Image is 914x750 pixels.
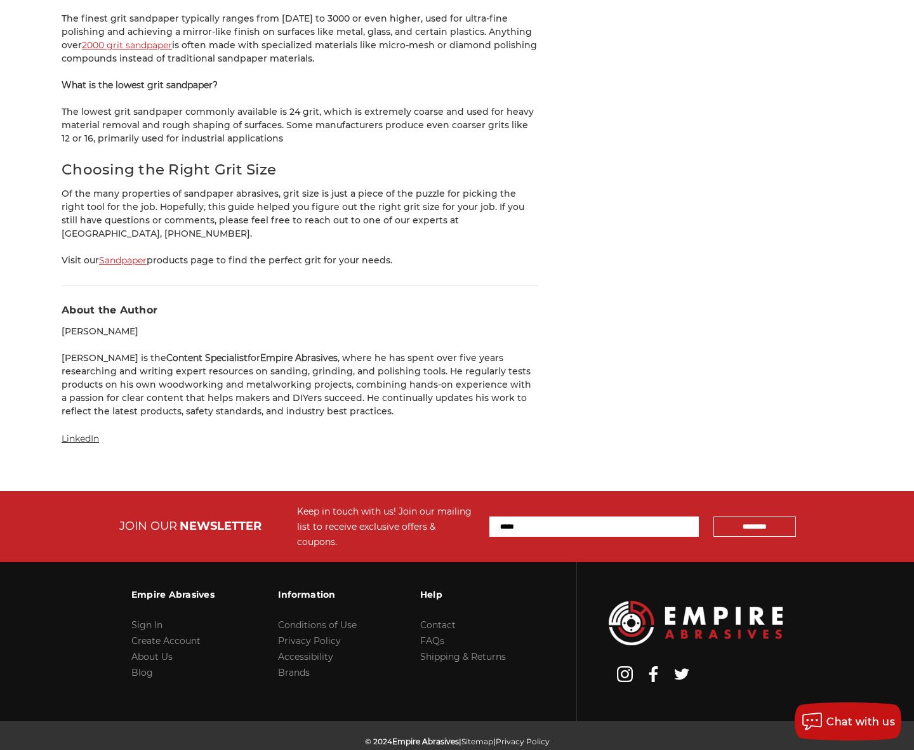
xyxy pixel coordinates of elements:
[278,651,333,662] a: Accessibility
[278,581,357,608] h3: Information
[62,12,538,65] p: The finest grit sandpaper typically ranges from [DATE] to 3000 or even higher, used for ultra-fin...
[131,667,153,678] a: Blog
[62,325,538,338] p: [PERSON_NAME]
[62,187,538,240] p: Of the many properties of sandpaper abrasives, grit size is just a piece of the puzzle for pickin...
[392,737,459,746] span: Empire Abrasives
[166,352,248,364] span: Content Specialist
[131,581,215,608] h3: Empire Abrasives
[420,581,506,608] h3: Help
[297,504,477,549] div: Keep in touch with us! Join our mailing list to receive exclusive offers & coupons.
[420,619,456,631] a: Contact
[99,254,147,266] a: Sandpaper
[278,619,357,631] a: Conditions of Use
[420,651,506,662] a: Shipping & Returns
[420,635,444,647] a: FAQs
[826,716,895,728] span: Chat with us
[496,737,550,746] a: Privacy Policy
[278,635,341,647] a: Privacy Policy
[131,619,162,631] a: Sign In
[609,601,783,646] img: Empire Abrasives Logo Image
[62,433,99,444] a: LinkedIn
[795,702,901,740] button: Chat with us
[62,352,538,418] p: [PERSON_NAME] is the for , where he has spent over five years researching and writing expert reso...
[82,39,172,51] a: 2000 grit sandpaper
[119,519,177,533] span: JOIN OUR
[260,352,338,364] span: Empire Abrasives
[62,159,538,181] h2: Choosing the Right Grit Size
[62,79,218,91] strong: What is the lowest grit sandpaper?
[180,519,262,533] span: NEWSLETTER
[62,254,538,267] p: Visit our products page to find the perfect grit for your needs.
[131,635,201,647] a: Create Account
[62,105,538,145] p: The lowest grit sandpaper commonly available is 24 grit, which is extremely coarse and used for h...
[365,734,550,749] p: © 2024 | |
[62,303,538,318] h3: About the Author
[131,651,173,662] a: About Us
[278,667,310,678] a: Brands
[461,737,493,746] a: Sitemap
